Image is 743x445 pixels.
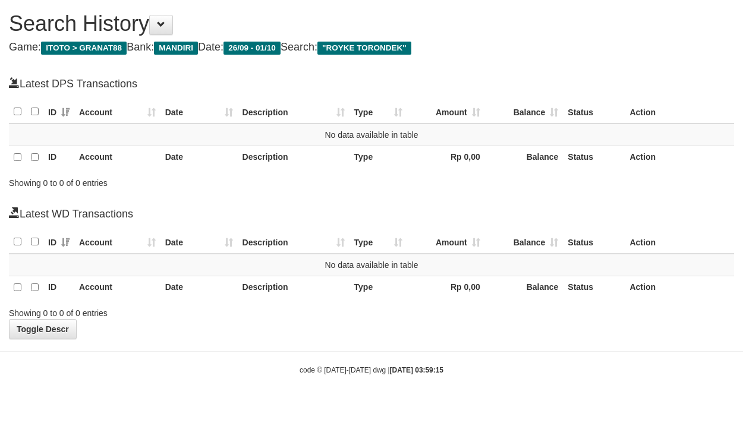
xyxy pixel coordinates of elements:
span: ITOTO > GRANAT88 [41,42,127,55]
td: No data available in table [9,124,734,146]
th: ID [43,146,74,169]
th: Balance [485,276,563,299]
th: Rp 0,00 [407,146,485,169]
th: Rp 0,00 [407,276,485,299]
div: Showing 0 to 0 of 0 entries [9,172,301,189]
h4: Latest WD Transactions [9,207,734,220]
th: Account [74,276,160,299]
h1: Search History [9,12,734,36]
th: Date [160,276,238,299]
h4: Latest DPS Transactions [9,77,734,90]
th: Account [74,146,160,169]
th: Balance [485,146,563,169]
th: Amount: activate to sort column ascending [407,231,485,254]
th: Description [238,146,350,169]
th: Type [350,146,408,169]
th: Action [625,146,734,169]
th: Date: activate to sort column ascending [160,231,238,254]
th: Type [350,276,408,299]
th: Status [563,100,625,124]
span: 26/09 - 01/10 [223,42,281,55]
th: Status [563,231,625,254]
span: MANDIRI [154,42,198,55]
th: Action [625,100,734,124]
th: Balance: activate to sort column ascending [485,100,563,124]
small: code © [DATE]-[DATE] dwg | [300,366,443,374]
td: No data available in table [9,254,734,276]
th: Action [625,276,734,299]
th: Date: activate to sort column ascending [160,100,238,124]
th: Description: activate to sort column ascending [238,100,350,124]
span: "ROYKE TORONDEK" [317,42,411,55]
th: Account: activate to sort column ascending [74,231,160,254]
th: Account: activate to sort column ascending [74,100,160,124]
th: ID [43,276,74,299]
th: Type: activate to sort column ascending [350,231,408,254]
th: ID: activate to sort column ascending [43,231,74,254]
th: Description: activate to sort column ascending [238,231,350,254]
th: ID: activate to sort column ascending [43,100,74,124]
h4: Game: Bank: Date: Search: [9,42,734,53]
th: Status [563,276,625,299]
th: Type: activate to sort column ascending [350,100,408,124]
th: Action [625,231,734,254]
div: Showing 0 to 0 of 0 entries [9,302,301,319]
th: Description [238,276,350,299]
th: Balance: activate to sort column ascending [485,231,563,254]
a: Toggle Descr [9,319,77,339]
th: Amount: activate to sort column ascending [407,100,485,124]
th: Status [563,146,625,169]
strong: [DATE] 03:59:15 [390,366,443,374]
th: Date [160,146,238,169]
